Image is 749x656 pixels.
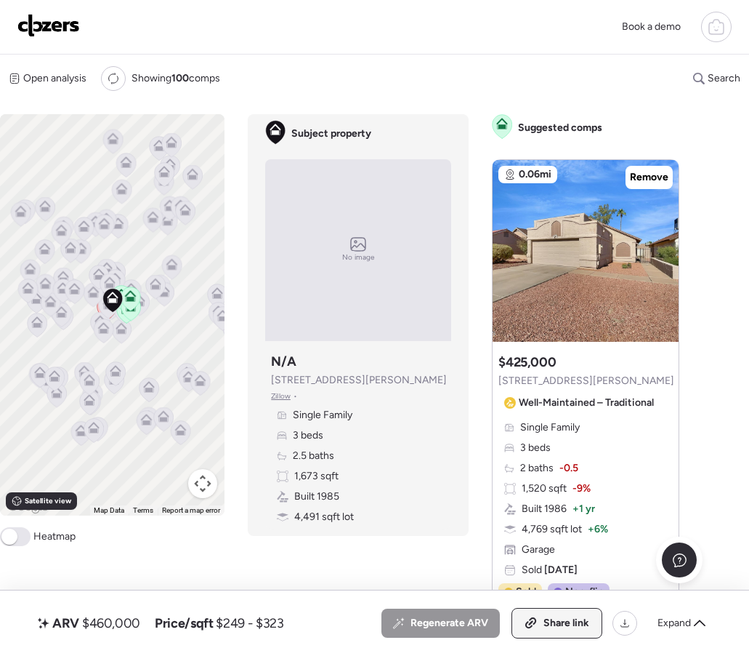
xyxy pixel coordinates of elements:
span: No image [342,252,374,263]
span: 1,520 sqft [522,481,567,496]
span: Remove [630,170,668,185]
span: Share link [543,616,589,631]
span: Sold [516,585,536,599]
h3: $425,000 [498,353,556,371]
span: Open analysis [23,71,86,86]
span: 100 [171,72,189,84]
span: Book a demo [622,20,681,33]
img: Google [4,497,52,516]
span: Heatmap [33,529,76,544]
button: Map Data [94,505,124,516]
span: Single Family [520,420,580,435]
span: 4,491 sqft lot [294,510,354,524]
span: Non-flip [565,585,604,599]
a: Open this area in Google Maps (opens a new window) [4,497,52,516]
span: [STREET_ADDRESS][PERSON_NAME] [271,373,447,388]
span: + 6% [588,522,608,537]
span: -9% [572,481,591,496]
span: $249 - $323 [216,615,283,632]
span: 4,769 sqft lot [522,522,582,537]
span: Price/sqft [155,615,213,632]
span: Built 1986 [522,502,567,516]
span: ARV [52,615,79,632]
span: -0.5 [559,461,578,476]
span: [STREET_ADDRESS][PERSON_NAME] [498,374,674,388]
a: Terms [133,506,153,514]
span: 3 beds [520,441,551,455]
span: Well-Maintained – Traditional [519,396,654,410]
span: [DATE] [542,564,578,576]
a: Report a map error [162,506,220,514]
span: Regenerate ARV [410,616,488,631]
span: $460,000 [82,615,140,632]
span: 0.06mi [519,167,551,182]
span: Suggested comps [518,121,602,135]
span: Single Family [293,408,352,423]
span: Garage [522,543,555,557]
span: Showing comps [131,71,220,86]
span: 2 baths [520,461,554,476]
span: Sold [522,563,578,577]
span: 1,673 sqft [294,469,339,484]
img: Logo [17,14,80,37]
span: Search [708,71,740,86]
span: + 1 yr [572,502,595,516]
span: Built 1985 [294,489,339,504]
button: Map camera controls [188,469,217,498]
span: Subject property [291,127,371,141]
h3: N/A [271,353,296,370]
span: Satellite view [25,495,71,507]
span: 2.5 baths [293,449,334,463]
span: 3 beds [293,428,323,443]
span: Zillow [271,391,291,402]
span: Expand [657,616,691,631]
span: • [293,391,297,402]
